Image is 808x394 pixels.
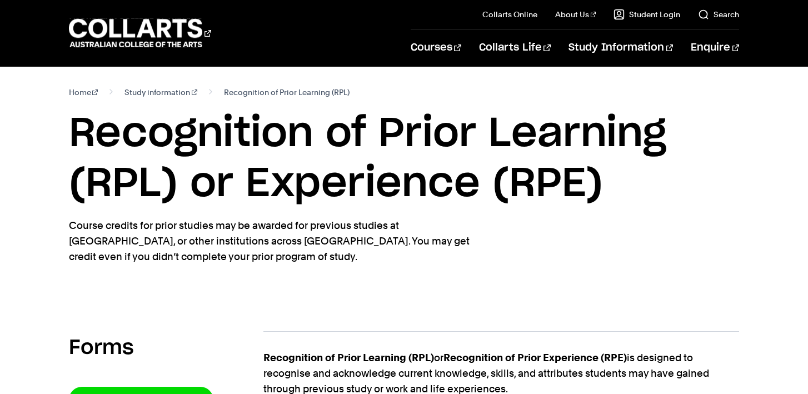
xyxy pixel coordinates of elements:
h2: Forms [69,336,134,360]
a: Study Information [568,29,673,66]
strong: Recognition of Prior Learning (RPL) [263,352,434,363]
a: Study information [124,84,197,100]
a: Courses [411,29,461,66]
span: Recognition of Prior Learning (RPL) [224,84,350,100]
div: Go to homepage [69,17,211,49]
h1: Recognition of Prior Learning (RPL) or Experience (RPE) [69,109,740,209]
a: Enquire [691,29,739,66]
a: Collarts Online [482,9,537,20]
a: Collarts Life [479,29,551,66]
a: About Us [555,9,596,20]
strong: Recognition of Prior Experience (RPE) [443,352,627,363]
a: Search [698,9,739,20]
a: Student Login [614,9,680,20]
p: Course credits for prior studies may be awarded for previous studies at [GEOGRAPHIC_DATA], or oth... [69,218,475,265]
a: Home [69,84,98,100]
